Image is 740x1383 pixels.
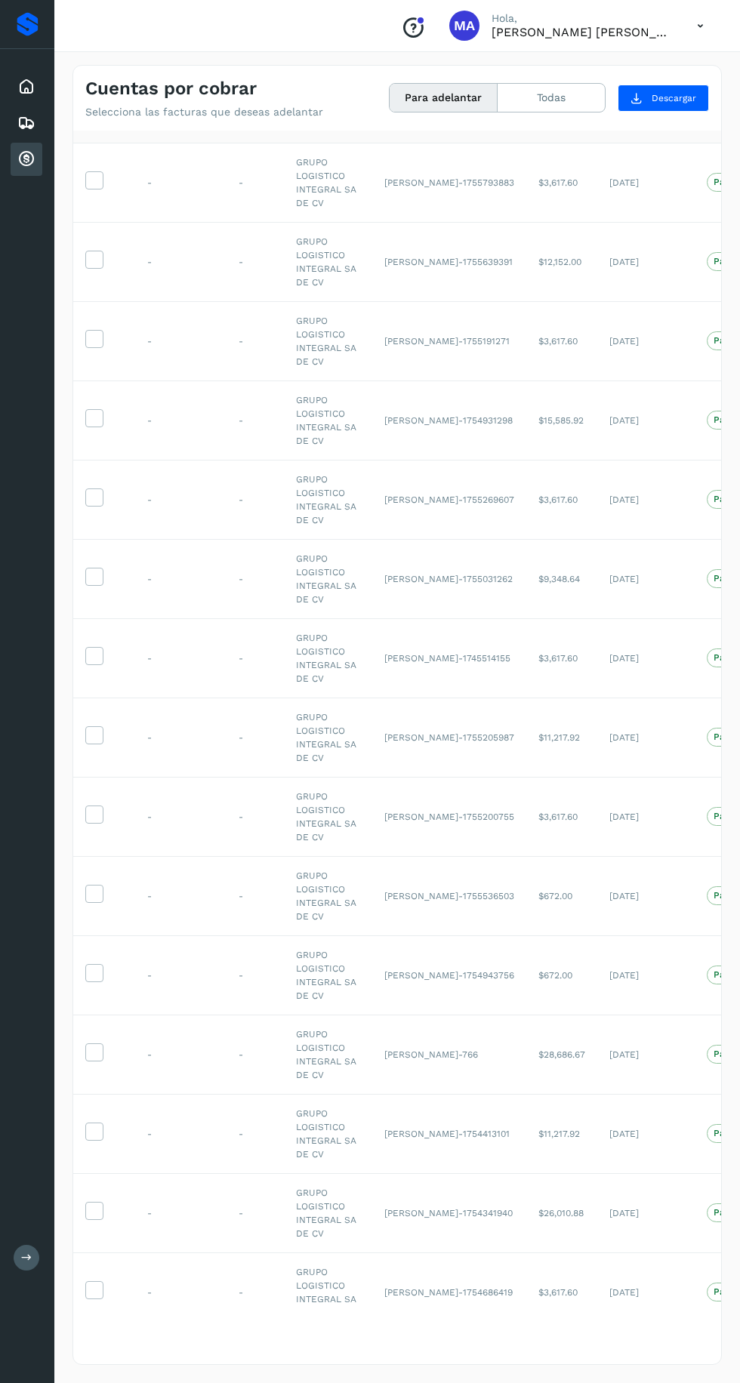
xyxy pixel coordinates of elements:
div: Inicio [11,70,42,103]
button: Para adelantar [390,84,498,112]
td: [PERSON_NAME]-1755536503 [372,856,526,935]
td: [DATE] [597,1015,695,1094]
td: [DATE] [597,935,695,1015]
td: [PERSON_NAME]-1755793883 [372,143,526,222]
td: $11,217.92 [526,1094,597,1173]
td: - [227,301,284,380]
div: Cuentas por cobrar [11,143,42,176]
td: $9,348.64 [526,539,597,618]
td: $28,686.67 [526,1015,597,1094]
td: - [227,222,284,301]
td: - [135,1252,227,1332]
td: [DATE] [597,222,695,301]
td: GRUPO LOGISTICO INTEGRAL SA DE CV [284,301,372,380]
td: GRUPO LOGISTICO INTEGRAL SA DE CV [284,935,372,1015]
span: Descargar [652,91,696,105]
td: - [135,301,227,380]
td: - [227,698,284,777]
td: $3,617.60 [526,1252,597,1332]
td: [DATE] [597,460,695,539]
td: [DATE] [597,856,695,935]
div: Embarques [11,106,42,140]
td: GRUPO LOGISTICO INTEGRAL SA DE CV [284,698,372,777]
td: - [135,618,227,698]
td: GRUPO LOGISTICO INTEGRAL SA DE CV [284,1015,372,1094]
td: [DATE] [597,1252,695,1332]
td: $15,585.92 [526,380,597,460]
td: $672.00 [526,856,597,935]
td: - [227,618,284,698]
td: - [135,935,227,1015]
td: [DATE] [597,698,695,777]
td: $3,617.60 [526,143,597,222]
td: - [227,539,284,618]
td: $3,617.60 [526,460,597,539]
td: GRUPO LOGISTICO INTEGRAL SA DE CV [284,222,372,301]
td: GRUPO LOGISTICO INTEGRAL SA DE CV [284,777,372,856]
td: - [227,777,284,856]
td: [PERSON_NAME]-1754341940 [372,1173,526,1252]
td: $3,617.60 [526,301,597,380]
td: - [135,1094,227,1173]
td: [PERSON_NAME]-1755269607 [372,460,526,539]
td: [PERSON_NAME]-1755191271 [372,301,526,380]
td: [DATE] [597,777,695,856]
td: [DATE] [597,618,695,698]
td: [DATE] [597,1094,695,1173]
h4: Cuentas por cobrar [85,78,257,100]
td: [PERSON_NAME]-1754413101 [372,1094,526,1173]
td: - [135,380,227,460]
td: GRUPO LOGISTICO INTEGRAL SA DE CV [284,460,372,539]
td: $3,617.60 [526,777,597,856]
td: $26,010.88 [526,1173,597,1252]
td: - [227,143,284,222]
td: GRUPO LOGISTICO INTEGRAL SA DE CV [284,856,372,935]
td: [DATE] [597,380,695,460]
td: GRUPO LOGISTICO INTEGRAL SA DE CV [284,539,372,618]
td: [DATE] [597,301,695,380]
td: $672.00 [526,935,597,1015]
td: - [227,1173,284,1252]
button: Todas [498,84,605,112]
td: - [227,935,284,1015]
p: MARCO ANTONIO HERNANDEZ ESQUIVEL [492,25,673,39]
td: [PERSON_NAME]-1754686419 [372,1252,526,1332]
td: - [227,856,284,935]
td: - [135,539,227,618]
td: [PERSON_NAME]-1755031262 [372,539,526,618]
td: - [227,1252,284,1332]
td: [DATE] [597,539,695,618]
td: [PERSON_NAME]-1754931298 [372,380,526,460]
td: $3,617.60 [526,618,597,698]
td: - [135,856,227,935]
td: GRUPO LOGISTICO INTEGRAL SA DE CV [284,380,372,460]
td: [PERSON_NAME]-1755200755 [372,777,526,856]
td: GRUPO LOGISTICO INTEGRAL SA DE CV [284,1252,372,1332]
td: - [135,143,227,222]
p: Hola, [492,12,673,25]
td: - [135,777,227,856]
td: [PERSON_NAME]-766 [372,1015,526,1094]
button: Descargar [618,85,709,112]
td: GRUPO LOGISTICO INTEGRAL SA DE CV [284,143,372,222]
td: [PERSON_NAME]-1755639391 [372,222,526,301]
td: - [135,460,227,539]
td: - [135,1173,227,1252]
td: - [135,222,227,301]
td: [DATE] [597,1173,695,1252]
td: GRUPO LOGISTICO INTEGRAL SA DE CV [284,618,372,698]
td: [DATE] [597,143,695,222]
td: [PERSON_NAME]-1745514155 [372,618,526,698]
p: Selecciona las facturas que deseas adelantar [85,106,323,119]
td: GRUPO LOGISTICO INTEGRAL SA DE CV [284,1173,372,1252]
td: - [135,698,227,777]
td: - [227,1015,284,1094]
td: - [227,1094,284,1173]
td: $12,152.00 [526,222,597,301]
td: GRUPO LOGISTICO INTEGRAL SA DE CV [284,1094,372,1173]
td: [PERSON_NAME]-1754943756 [372,935,526,1015]
td: [PERSON_NAME]-1755205987 [372,698,526,777]
td: $11,217.92 [526,698,597,777]
td: - [227,380,284,460]
td: - [227,460,284,539]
